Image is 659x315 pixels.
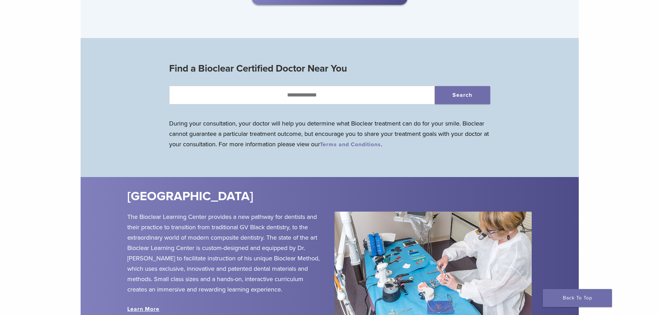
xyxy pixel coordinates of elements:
[127,212,324,295] p: The Bioclear Learning Center provides a new pathway for dentists and their practice to transition...
[435,86,490,104] button: Search
[169,60,490,77] h3: Find a Bioclear Certified Doctor Near You
[169,118,490,149] p: During your consultation, your doctor will help you determine what Bioclear treatment can do for ...
[320,141,381,148] a: Terms and Conditions
[127,306,159,313] a: Learn More
[127,188,371,205] h2: [GEOGRAPHIC_DATA]
[543,289,612,307] a: Back To Top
